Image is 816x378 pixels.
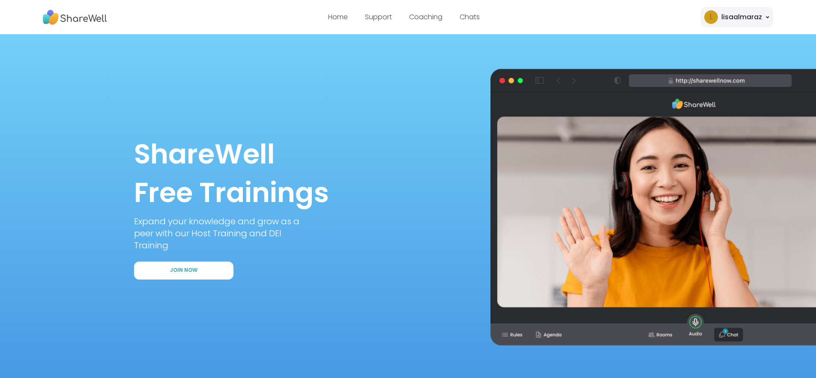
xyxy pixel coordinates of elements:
[721,12,762,22] div: lisaalmaraz
[409,12,442,22] a: Coaching
[710,12,713,23] span: l
[328,12,348,22] a: Home
[134,262,233,280] button: Join Now
[43,6,107,29] img: ShareWell Nav Logo
[170,267,197,274] span: Join Now
[134,215,314,251] p: Expand your knowledge and grow as a peer with our Host Training and DEI Training
[134,135,682,211] h1: ShareWell Free Trainings
[365,12,392,22] a: Support
[460,12,480,22] a: Chats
